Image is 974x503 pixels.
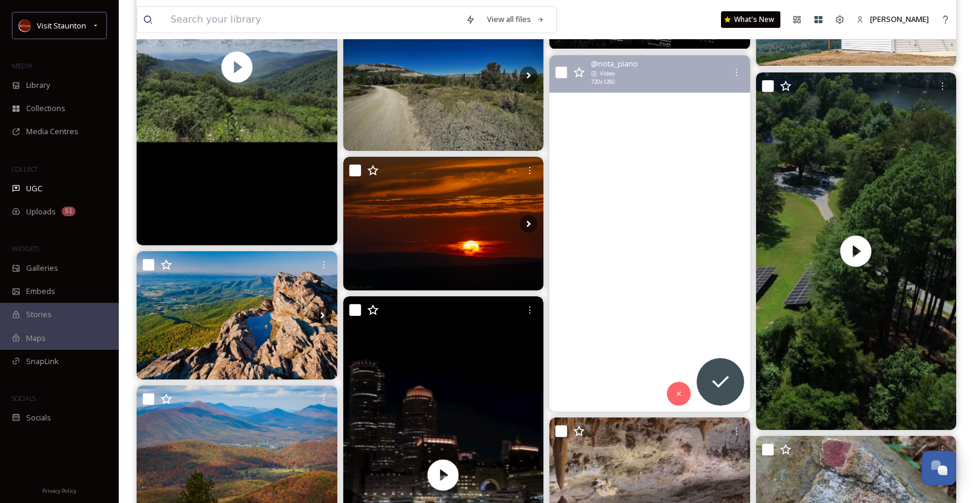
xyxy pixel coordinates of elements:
[137,251,337,379] img: Shenandoah National Park was officially established in 1935, but the land tells stories far older...
[26,333,46,344] span: Maps
[870,14,929,24] span: [PERSON_NAME]
[26,309,52,320] span: Stories
[26,103,65,114] span: Collections
[62,207,75,216] div: 51
[26,126,78,137] span: Media Centres
[37,20,86,31] span: Visit Staunton
[42,487,77,495] span: Privacy Policy
[42,483,77,497] a: Privacy Policy
[591,58,638,69] span: @ nota_piano
[12,164,37,173] span: COLLECT
[26,356,59,367] span: SnapLink
[12,61,33,70] span: MEDIA
[26,412,51,423] span: Socials
[26,262,58,274] span: Galleries
[481,8,551,31] a: View all files
[850,8,935,31] a: [PERSON_NAME]
[922,451,956,485] button: Open Chat
[591,78,615,86] span: 720 x 1280
[12,394,36,403] span: SOCIALS
[755,72,956,431] video: This is what it looks like when solar fits right in. 🌞 🌿 This ground-mount sits gently near the w...
[12,244,39,253] span: WIDGETS
[755,72,956,431] img: thumbnail
[26,286,55,297] span: Embeds
[26,80,50,91] span: Library
[600,69,615,78] span: Video
[19,20,31,31] img: images.png
[165,7,460,33] input: Search your library
[26,183,42,194] span: UGC
[549,55,750,412] video: Playing on a broken, untuned piano on the streets of Staunton, Virginia! #tasteofpiano #pianother...
[26,206,56,217] span: Uploads
[721,11,780,28] a: What's New
[343,157,544,290] img: Skyline | Solitude | Fire”. Watched the sun drop behind the Blue Ridge like it had secrets to kee...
